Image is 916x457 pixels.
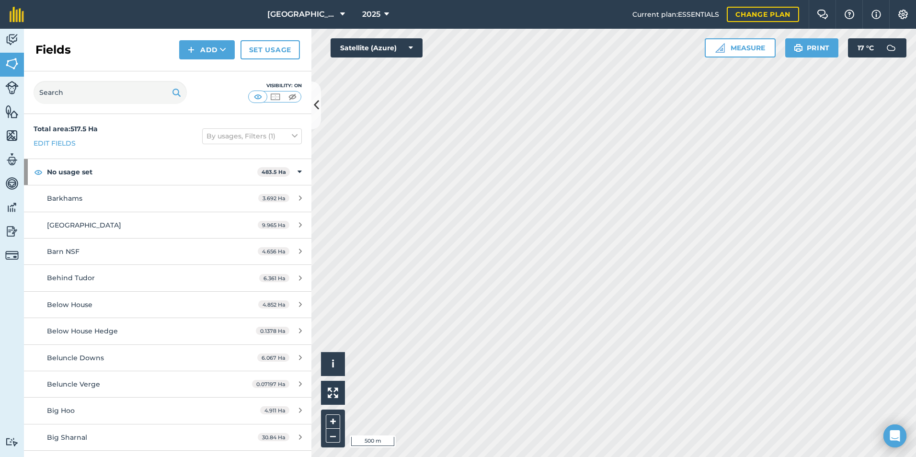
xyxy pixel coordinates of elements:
[24,159,311,185] div: No usage set483.5 Ha
[172,87,181,98] img: svg+xml;base64,PHN2ZyB4bWxucz0iaHR0cDovL3d3dy53My5vcmcvMjAwMC9zdmciIHdpZHRoPSIxOSIgaGVpZ2h0PSIyNC...
[844,10,855,19] img: A question mark icon
[794,42,803,54] img: svg+xml;base64,PHN2ZyB4bWxucz0iaHR0cDovL3d3dy53My5vcmcvMjAwMC9zdmciIHdpZHRoPSIxOSIgaGVpZ2h0PSIyNC...
[269,92,281,102] img: svg+xml;base64,PHN2ZyB4bWxucz0iaHR0cDovL3d3dy53My5vcmcvMjAwMC9zdmciIHdpZHRoPSI1MCIgaGVpZ2h0PSI0MC...
[47,194,82,203] span: Barkhams
[262,169,286,175] strong: 483.5 Ha
[240,40,300,59] a: Set usage
[5,81,19,94] img: svg+xml;base64,PD94bWwgdmVyc2lvbj0iMS4wIiBlbmNvZGluZz0idXRmLTgiPz4KPCEtLSBHZW5lcmF0b3I6IEFkb2JlIE...
[632,9,719,20] span: Current plan : ESSENTIALS
[47,327,118,335] span: Below House Hedge
[883,424,906,447] div: Open Intercom Messenger
[47,406,75,415] span: Big Hoo
[5,200,19,215] img: svg+xml;base64,PD94bWwgdmVyc2lvbj0iMS4wIiBlbmNvZGluZz0idXRmLTgiPz4KPCEtLSBHZW5lcmF0b3I6IEFkb2JlIE...
[5,57,19,71] img: svg+xml;base64,PHN2ZyB4bWxucz0iaHR0cDovL3d3dy53My5vcmcvMjAwMC9zdmciIHdpZHRoPSI1NiIgaGVpZ2h0PSI2MC...
[326,429,340,443] button: –
[10,7,24,22] img: fieldmargin Logo
[47,433,87,442] span: Big Sharnal
[252,380,289,388] span: 0.07197 Ha
[817,10,828,19] img: Two speech bubbles overlapping with the left bubble in the forefront
[5,128,19,143] img: svg+xml;base64,PHN2ZyB4bWxucz0iaHR0cDovL3d3dy53My5vcmcvMjAwMC9zdmciIHdpZHRoPSI1NiIgaGVpZ2h0PSI2MC...
[897,10,909,19] img: A cog icon
[785,38,839,57] button: Print
[47,300,92,309] span: Below House
[252,92,264,102] img: svg+xml;base64,PHN2ZyB4bWxucz0iaHR0cDovL3d3dy53My5vcmcvMjAwMC9zdmciIHdpZHRoPSI1MCIgaGVpZ2h0PSI0MC...
[34,125,98,133] strong: Total area : 517.5 Ha
[328,388,338,398] img: Four arrows, one pointing top left, one top right, one bottom right and the last bottom left
[258,433,289,441] span: 30.84 Ha
[321,352,345,376] button: i
[24,345,311,371] a: Beluncle Downs6.067 Ha
[5,152,19,167] img: svg+xml;base64,PD94bWwgdmVyc2lvbj0iMS4wIiBlbmNvZGluZz0idXRmLTgiPz4KPCEtLSBHZW5lcmF0b3I6IEFkb2JlIE...
[188,44,195,56] img: svg+xml;base64,PHN2ZyB4bWxucz0iaHR0cDovL3d3dy53My5vcmcvMjAwMC9zdmciIHdpZHRoPSIxNCIgaGVpZ2h0PSIyNC...
[202,128,302,144] button: By usages, Filters (1)
[5,224,19,239] img: svg+xml;base64,PD94bWwgdmVyc2lvbj0iMS4wIiBlbmNvZGluZz0idXRmLTgiPz4KPCEtLSBHZW5lcmF0b3I6IEFkb2JlIE...
[715,43,725,53] img: Ruler icon
[248,82,302,90] div: Visibility: On
[848,38,906,57] button: 17 °C
[5,176,19,191] img: svg+xml;base64,PD94bWwgdmVyc2lvbj0iMS4wIiBlbmNvZGluZz0idXRmLTgiPz4KPCEtLSBHZW5lcmF0b3I6IEFkb2JlIE...
[258,247,289,255] span: 4.656 Ha
[258,194,289,202] span: 3.692 Ha
[5,104,19,119] img: svg+xml;base64,PHN2ZyB4bWxucz0iaHR0cDovL3d3dy53My5vcmcvMjAwMC9zdmciIHdpZHRoPSI1NiIgaGVpZ2h0PSI2MC...
[47,380,100,388] span: Beluncle Verge
[259,274,289,282] span: 6.361 Ha
[47,159,257,185] strong: No usage set
[24,292,311,318] a: Below House4.852 Ha
[362,9,380,20] span: 2025
[332,358,334,370] span: i
[258,300,289,308] span: 4.852 Ha
[5,437,19,446] img: svg+xml;base64,PD94bWwgdmVyc2lvbj0iMS4wIiBlbmNvZGluZz0idXRmLTgiPz4KPCEtLSBHZW5lcmF0b3I6IEFkb2JlIE...
[286,92,298,102] img: svg+xml;base64,PHN2ZyB4bWxucz0iaHR0cDovL3d3dy53My5vcmcvMjAwMC9zdmciIHdpZHRoPSI1MCIgaGVpZ2h0PSI0MC...
[326,414,340,429] button: +
[34,166,43,178] img: svg+xml;base64,PHN2ZyB4bWxucz0iaHR0cDovL3d3dy53My5vcmcvMjAwMC9zdmciIHdpZHRoPSIxOCIgaGVpZ2h0PSIyNC...
[24,185,311,211] a: Barkhams3.692 Ha
[267,9,336,20] span: [GEOGRAPHIC_DATA]
[24,371,311,397] a: Beluncle Verge0.07197 Ha
[260,406,289,414] span: 4.911 Ha
[882,38,901,57] img: svg+xml;base64,PD94bWwgdmVyc2lvbj0iMS4wIiBlbmNvZGluZz0idXRmLTgiPz4KPCEtLSBHZW5lcmF0b3I6IEFkb2JlIE...
[35,42,71,57] h2: Fields
[47,221,121,229] span: [GEOGRAPHIC_DATA]
[47,274,95,282] span: Behind Tudor
[24,239,311,264] a: Barn NSF4.656 Ha
[727,7,799,22] a: Change plan
[257,354,289,362] span: 6.067 Ha
[24,265,311,291] a: Behind Tudor6.361 Ha
[5,249,19,262] img: svg+xml;base64,PD94bWwgdmVyc2lvbj0iMS4wIiBlbmNvZGluZz0idXRmLTgiPz4KPCEtLSBHZW5lcmF0b3I6IEFkb2JlIE...
[34,81,187,104] input: Search
[705,38,776,57] button: Measure
[256,327,289,335] span: 0.1378 Ha
[5,33,19,47] img: svg+xml;base64,PD94bWwgdmVyc2lvbj0iMS4wIiBlbmNvZGluZz0idXRmLTgiPz4KPCEtLSBHZW5lcmF0b3I6IEFkb2JlIE...
[858,38,874,57] span: 17 ° C
[258,221,289,229] span: 9.965 Ha
[24,318,311,344] a: Below House Hedge0.1378 Ha
[24,212,311,238] a: [GEOGRAPHIC_DATA]9.965 Ha
[871,9,881,20] img: svg+xml;base64,PHN2ZyB4bWxucz0iaHR0cDovL3d3dy53My5vcmcvMjAwMC9zdmciIHdpZHRoPSIxNyIgaGVpZ2h0PSIxNy...
[331,38,423,57] button: Satellite (Azure)
[24,424,311,450] a: Big Sharnal30.84 Ha
[47,354,104,362] span: Beluncle Downs
[34,138,76,149] a: Edit fields
[47,247,80,256] span: Barn NSF
[179,40,235,59] button: Add
[24,398,311,423] a: Big Hoo4.911 Ha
